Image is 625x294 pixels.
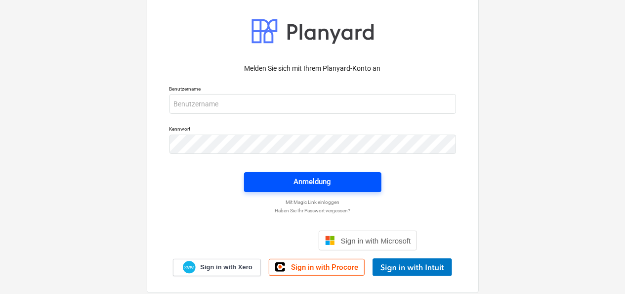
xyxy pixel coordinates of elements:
span: Sign in with Procore [291,263,358,272]
img: Xero logo [183,261,196,274]
p: Benutzername [169,86,456,94]
div: Chat-Widget [576,246,625,294]
a: Mit Magic Link einloggen [165,199,461,205]
p: Kennwort [169,126,456,134]
button: Anmeldung [244,172,381,192]
a: Sign in with Procore [269,259,365,276]
span: Sign in with Microsoft [341,237,411,245]
span: Sign in with Xero [200,263,252,272]
iframe: Chat Widget [576,246,625,294]
p: Melden Sie sich mit Ihrem Planyard-Konto an [169,63,456,74]
a: Haben Sie Ihr Passwort vergessen? [165,207,461,214]
input: Benutzername [169,94,456,114]
img: Microsoft logo [325,236,335,245]
div: Anmeldung [294,175,332,188]
a: Sign in with Xero [173,259,261,276]
iframe: Schaltfläche „Über Google anmelden“ [203,230,316,251]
